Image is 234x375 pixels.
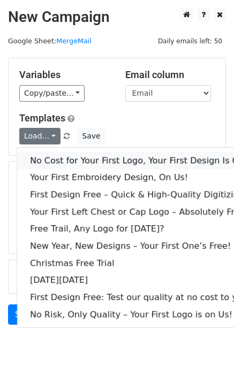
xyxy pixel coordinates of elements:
[180,324,234,375] iframe: Chat Widget
[19,85,85,102] a: Copy/paste...
[154,35,226,47] span: Daily emails left: 50
[19,69,109,81] h5: Variables
[56,37,92,45] a: MergeMail
[19,128,61,144] a: Load...
[8,37,92,45] small: Google Sheet:
[19,112,65,124] a: Templates
[8,8,226,26] h2: New Campaign
[8,304,43,325] a: Send
[154,37,226,45] a: Daily emails left: 50
[125,69,215,81] h5: Email column
[77,128,105,144] button: Save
